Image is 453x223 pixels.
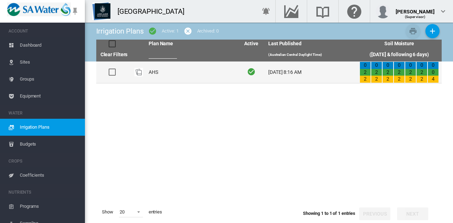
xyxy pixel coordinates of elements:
[146,40,237,48] th: Plan Name
[96,26,143,36] div: Irrigation Plans
[428,62,438,69] div: 0
[120,209,125,215] div: 20
[8,25,79,37] span: ACCOUNT
[99,206,116,218] span: Show
[357,40,442,48] th: Soil Moisture
[8,155,79,167] span: CROPS
[360,69,371,76] div: 2
[20,37,79,54] span: Dashboard
[376,4,390,18] img: profile.jpg
[20,54,79,71] span: Sites
[394,76,405,83] div: 2
[371,62,382,69] div: 0
[92,2,110,20] img: Z
[265,48,357,61] th: (Australian Central Daylight Time)
[237,40,265,48] th: Active
[394,69,405,76] div: 2
[383,69,393,76] div: 2
[314,7,331,16] md-icon: Search the knowledge base
[383,76,393,83] div: 2
[394,62,405,69] div: 0
[406,24,420,38] button: Print Irrigation Plans
[439,7,447,16] md-icon: icon-chevron-down
[265,40,357,48] th: Last Published
[405,15,426,19] span: (Supervisor)
[148,27,157,35] md-icon: icon-checkbox-marked-circle
[371,76,382,83] div: 2
[7,2,71,16] img: SA_Water_LOGO.png
[417,76,427,83] div: 2
[262,7,270,16] md-icon: icon-bell-ring
[71,7,79,16] md-icon: icon-pin
[371,69,382,76] div: 2
[101,52,128,57] a: Clear Filters
[146,61,237,83] td: AHS
[357,61,442,83] td: 0 2 2 0 2 2 0 2 2 0 2 2 0 2 2 0 2 2 0 0 4
[397,207,428,220] button: Next
[396,5,435,12] div: [PERSON_NAME]
[117,6,191,16] div: [GEOGRAPHIC_DATA]
[405,69,416,76] div: 2
[197,28,219,34] div: Archived: 0
[20,88,79,105] span: Equipment
[405,62,416,69] div: 0
[134,68,143,76] div: Plan Id: 7357
[8,107,79,119] span: WATER
[265,61,357,83] td: [DATE] 8:16 AM
[20,136,79,153] span: Budgets
[303,211,355,216] span: Showing 1 to 1 of 1 entries
[405,76,416,83] div: 2
[428,76,438,83] div: 4
[8,187,79,198] span: NUTRIENTS
[184,27,192,35] md-icon: icon-cancel
[417,69,427,76] div: 2
[409,27,417,35] md-icon: icon-printer
[346,7,363,16] md-icon: Click here for help
[259,4,273,18] button: icon-bell-ring
[20,71,79,88] span: Groups
[134,68,143,76] img: product-image-placeholder.png
[20,198,79,215] span: Programs
[162,28,178,34] div: Active: 1
[428,27,437,35] md-icon: icon-plus
[359,207,390,220] button: Previous
[20,119,79,136] span: Irrigation Plans
[428,69,438,76] div: 0
[146,206,165,218] span: entries
[283,7,300,16] md-icon: Go to the Data Hub
[20,167,79,184] span: Coefficients
[383,62,393,69] div: 0
[360,76,371,83] div: 2
[425,24,440,38] button: Add New Plan
[417,62,427,69] div: 0
[360,62,371,69] div: 0
[357,48,442,61] th: ([DATE] & following 6 days)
